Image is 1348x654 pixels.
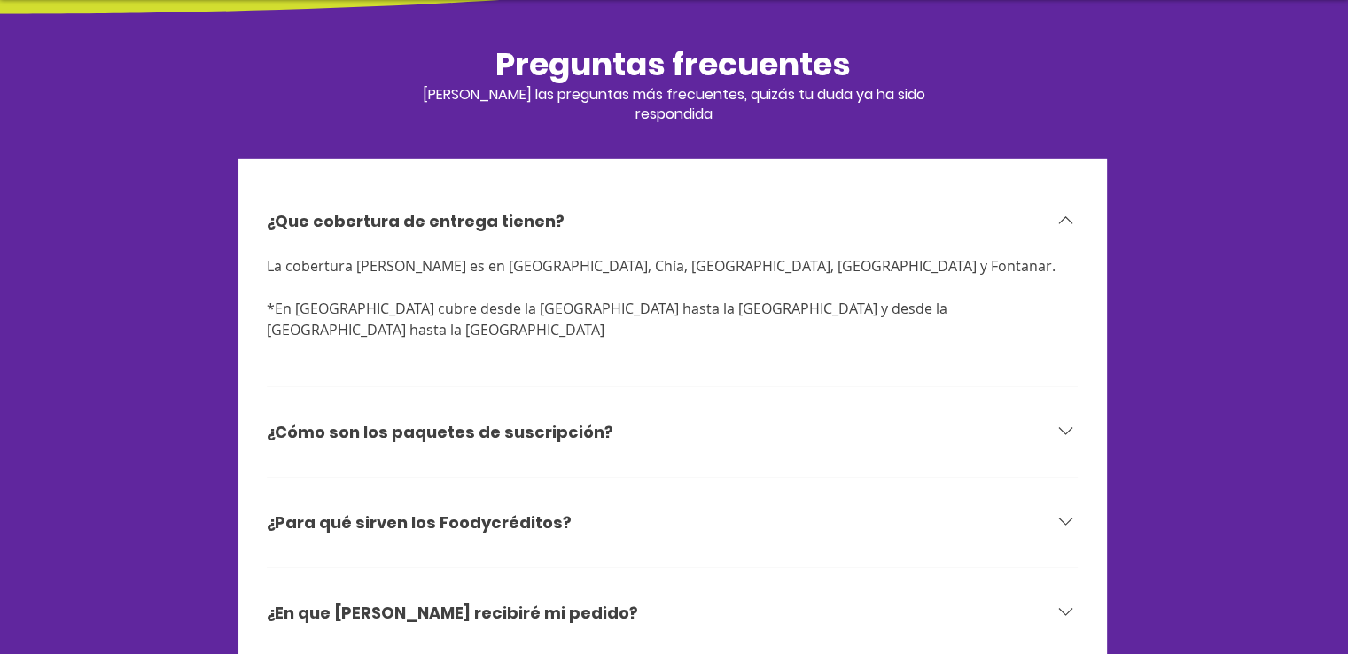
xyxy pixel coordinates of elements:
[267,398,1079,466] button: ¿Cómo son los paquetes de suscripción?
[267,602,638,624] h3: ¿En que [PERSON_NAME] recibiré mi pedido?
[267,187,1079,255] button: ¿Que cobertura de entrega tienen?
[423,84,925,124] span: [PERSON_NAME] las preguntas más frecuentes, quizás tu duda ya ha sido respondida
[267,255,1079,376] div: ¿Que cobertura de entrega tienen?
[495,42,851,87] span: Preguntas frecuentes
[267,256,1056,276] span: La cobertura [PERSON_NAME] es en [GEOGRAPHIC_DATA], Chía, [GEOGRAPHIC_DATA], [GEOGRAPHIC_DATA] y ...
[267,579,1079,647] button: ¿En que [PERSON_NAME] recibiré mi pedido?
[1245,551,1330,636] iframe: Messagebird Livechat Widget
[267,511,572,533] h3: ¿Para qué sirven los Foodycréditos?
[267,488,1079,557] button: ¿Para qué sirven los Foodycréditos?
[267,421,613,443] h3: ¿Cómo son los paquetes de suscripción?
[267,210,565,232] h3: ¿Que cobertura de entrega tienen?
[267,299,951,339] span: *En [GEOGRAPHIC_DATA] cubre desde la [GEOGRAPHIC_DATA] hasta la [GEOGRAPHIC_DATA] y desde la [GEO...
